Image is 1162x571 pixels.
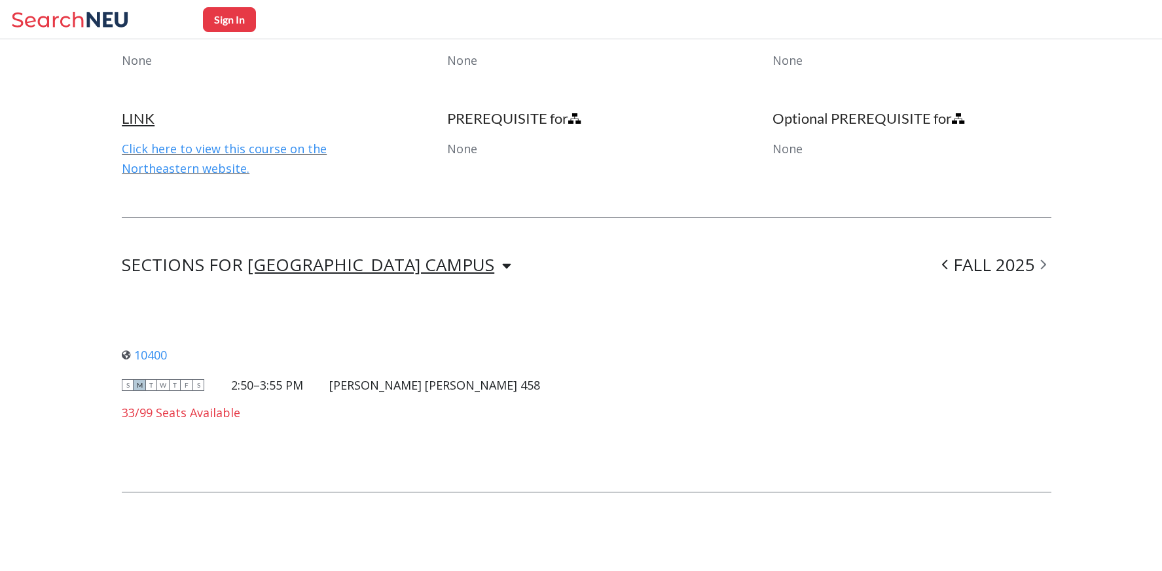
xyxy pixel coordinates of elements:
[169,379,181,391] span: T
[134,379,145,391] span: M
[122,405,540,420] div: 33/99 Seats Available
[122,109,401,128] h4: LINK
[772,109,1051,128] h4: Optional PREREQUISITE for
[772,52,803,68] span: None
[122,257,511,273] div: SECTIONS FOR
[122,379,134,391] span: S
[937,257,1051,273] div: FALL 2025
[122,52,152,68] span: None
[231,378,303,392] div: 2:50–3:55 PM
[203,7,256,32] button: Sign In
[447,109,726,128] h4: PREREQUISITE for
[157,379,169,391] span: W
[247,257,494,272] div: [GEOGRAPHIC_DATA] CAMPUS
[122,141,327,176] a: Click here to view this course on the Northeastern website.
[122,347,167,363] a: 10400
[145,379,157,391] span: T
[447,52,477,68] span: None
[772,141,803,157] span: None
[447,141,477,157] span: None
[192,379,204,391] span: S
[329,378,540,392] div: [PERSON_NAME] [PERSON_NAME] 458
[181,379,192,391] span: F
